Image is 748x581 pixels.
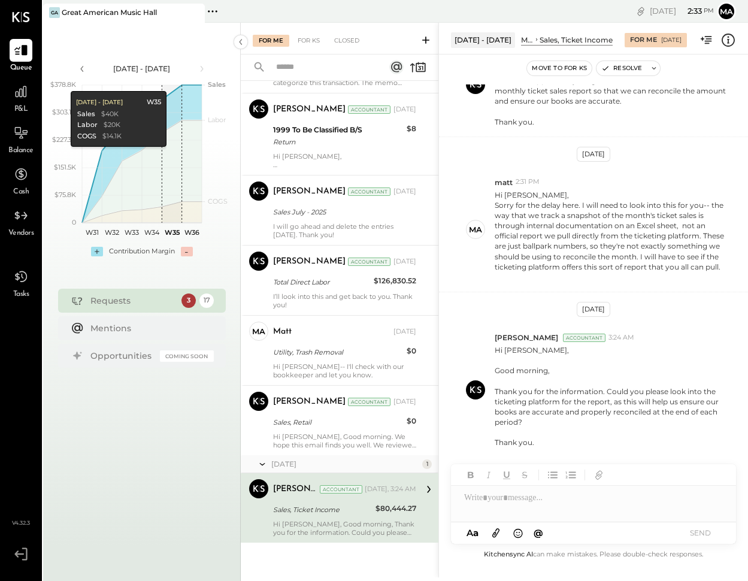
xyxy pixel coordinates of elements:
div: [DATE] [393,327,416,337]
text: $378.8K [50,80,76,89]
div: Sales July - 2025 [273,206,413,218]
div: [DATE] - [DATE] [451,32,515,47]
button: Strikethrough [517,467,532,483]
div: $40K [101,110,118,119]
div: 1 [422,459,432,469]
div: Utility, Trash Removal [273,346,403,358]
div: For Me [630,35,657,45]
div: Hi [PERSON_NAME], [273,152,416,169]
button: Resolve [596,61,647,75]
div: [DATE] [393,187,416,196]
div: Total Direct Labor [273,276,370,288]
div: $80,444.27 [375,503,416,515]
div: Mentions [90,322,208,334]
div: [PERSON_NAME] [273,483,317,495]
div: Accountant [348,187,390,196]
text: COGS [208,197,228,205]
div: Labor [77,120,97,130]
div: Hi [PERSON_NAME], Good morning. We hope this email finds you well. We reviewed your last message ... [273,432,416,449]
span: [PERSON_NAME] [495,332,558,343]
div: For KS [292,35,326,47]
div: [DATE] - [DATE] [91,63,193,74]
span: a [473,527,479,538]
text: $75.8K [54,190,76,199]
button: ma [717,2,736,21]
text: Sales [208,80,226,89]
button: Underline [499,467,514,483]
p: Hi [PERSON_NAME], Good morning, Thank you for the information. Could you please look into the tic... [495,345,726,447]
button: Unordered List [545,467,561,483]
button: SEND [676,525,724,541]
div: Sales [77,110,95,119]
div: COGS [77,132,96,141]
div: 1999 To Be Classified B/S [273,124,403,136]
button: Add URL [591,467,607,483]
button: Move to for ks [527,61,592,75]
div: $8 [407,123,416,135]
text: 0 [72,218,76,226]
div: Accountant [563,334,605,342]
span: Vendors [8,228,34,239]
div: GA [49,7,60,18]
div: matt [273,326,292,338]
span: Cash [13,187,29,198]
text: $303.1K [52,108,76,116]
div: 3 [181,293,196,308]
span: P&L [14,104,28,115]
span: Balance [8,146,34,156]
div: [PERSON_NAME] [273,104,346,116]
div: Contribution Margin [109,247,175,256]
div: Sales, Ticket Income [540,35,613,45]
text: W35 [164,228,180,237]
button: Aa [463,526,482,540]
span: 3:24 AM [608,333,634,343]
div: [DATE] [393,105,416,114]
span: Tasks [13,289,29,300]
span: matt [495,177,513,187]
text: W33 [125,228,139,237]
div: - [181,247,193,256]
text: W32 [105,228,119,237]
div: Thank you. [495,117,726,127]
p: Hi [PERSON_NAME], [495,55,726,127]
div: Sales, Retail [273,416,403,428]
div: ma [252,326,265,337]
div: $14.1K [102,132,121,141]
div: ma [469,224,482,235]
div: We would appreciate your guidance on how to download the monthly ticket sales report so that we c... [495,75,726,106]
div: + [91,247,103,256]
text: W34 [144,228,160,237]
div: $0 [407,345,416,357]
a: Balance [1,122,41,156]
span: 2:31 PM [516,177,540,187]
span: Queue [10,63,32,74]
div: $20K [103,120,120,130]
div: W35 [146,98,160,107]
div: I will go ahead and delete the entries [DATE]. Thank you! [273,222,416,239]
a: Tasks [1,265,41,300]
div: 17 [199,293,214,308]
div: Accountant [348,258,390,266]
div: Hi [PERSON_NAME], [495,190,726,200]
div: Requests [90,295,175,307]
div: Hi [PERSON_NAME], Good morning, Thank you for the information. Could you please look into the tic... [273,520,416,537]
div: Opportunities [90,350,154,362]
div: copy link [635,5,647,17]
div: [DATE] [661,36,682,44]
div: Hi [PERSON_NAME]-- I'll check with our bookkeeper and let you know. [273,362,416,379]
span: @ [534,527,543,538]
div: Return [273,136,403,148]
div: [DATE] - [DATE] [75,98,122,107]
div: Accountant [348,105,390,114]
a: Vendors [1,204,41,239]
text: $227.3K [52,135,76,144]
text: W36 [184,228,199,237]
div: Coming Soon [160,350,214,362]
div: $126,830.52 [374,275,416,287]
button: Ordered List [563,467,579,483]
div: For Me [253,35,289,47]
button: @ [530,525,547,540]
div: [DATE] [271,459,419,469]
div: Accountant [348,398,390,406]
button: Italic [481,467,496,483]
